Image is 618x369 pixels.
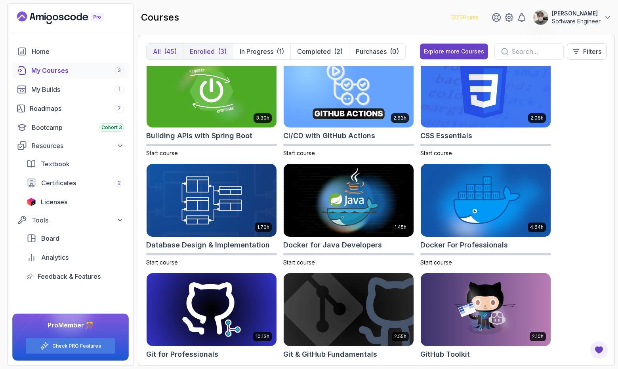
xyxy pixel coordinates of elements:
[552,10,601,17] p: [PERSON_NAME]
[22,156,129,172] a: textbook
[32,123,124,132] div: Bootcamp
[334,47,343,56] div: (2)
[17,11,122,24] a: Landing page
[101,124,122,131] span: Cohort 3
[533,10,548,25] img: user profile image
[589,340,608,359] button: Open Feedback Button
[256,333,269,340] p: 10.13h
[12,82,129,97] a: builds
[118,86,120,93] span: 1
[256,115,269,121] p: 3.30h
[349,44,405,59] button: Purchases(0)
[12,139,129,153] button: Resources
[164,47,177,56] div: (45)
[12,120,129,135] a: bootcamp
[420,259,452,266] span: Start course
[283,259,315,266] span: Start course
[183,44,233,59] button: Enrolled(3)
[41,178,76,188] span: Certificates
[395,224,406,230] p: 1.45h
[147,164,277,237] img: Database Design & Implementation card
[283,240,382,251] h2: Docker for Java Developers
[31,66,124,75] div: My Courses
[27,198,36,206] img: jetbrains icon
[277,47,284,56] div: (1)
[52,343,101,349] a: Check PRO Features
[451,13,479,21] p: 1373 Points
[283,130,375,141] h2: CI/CD with GitHub Actions
[420,349,470,360] h2: GitHub Toolkit
[12,44,129,59] a: home
[533,10,612,25] button: user profile image[PERSON_NAME]Software Engineer
[146,259,178,266] span: Start course
[283,150,315,156] span: Start course
[146,150,178,156] span: Start course
[147,273,277,346] img: Git for Professionals card
[153,47,161,56] p: All
[567,43,607,60] button: Filters
[420,150,452,156] span: Start course
[12,63,129,78] a: courses
[511,47,557,56] input: Search...
[30,104,124,113] div: Roadmaps
[421,273,551,346] img: GitHub Toolkit card
[22,175,129,191] a: certificates
[218,47,227,56] div: (3)
[284,273,414,346] img: Git & GitHub Fundamentals card
[12,213,129,227] button: Tools
[284,55,414,128] img: CI/CD with GitHub Actions card
[141,11,179,24] h2: courses
[146,240,270,251] h2: Database Design & Implementation
[41,197,67,207] span: Licenses
[532,333,544,340] p: 2.10h
[32,141,124,150] div: Resources
[393,115,406,121] p: 2.63h
[356,47,387,56] p: Purchases
[421,55,551,128] img: CSS Essentials card
[424,48,484,55] div: Explore more Courses
[22,230,129,246] a: board
[284,164,414,237] img: Docker for Java Developers card
[420,44,488,59] button: Explore more Courses
[240,47,273,56] p: In Progress
[12,101,129,116] a: roadmaps
[283,349,377,360] h2: Git & GitHub Fundamentals
[118,105,121,112] span: 7
[420,240,508,251] h2: Docker For Professionals
[22,249,129,265] a: analytics
[32,47,124,56] div: Home
[32,215,124,225] div: Tools
[41,159,70,169] span: Textbook
[290,44,349,59] button: Completed(2)
[420,130,472,141] h2: CSS Essentials
[552,17,601,25] p: Software Engineer
[146,349,218,360] h2: Git for Professionals
[146,130,252,141] h2: Building APIs with Spring Boot
[22,194,129,210] a: licenses
[421,164,551,237] img: Docker For Professionals card
[147,55,277,128] img: Building APIs with Spring Boot card
[118,180,121,186] span: 2
[390,47,399,56] div: (0)
[583,47,601,56] p: Filters
[233,44,290,59] button: In Progress(1)
[297,47,331,56] p: Completed
[530,224,544,230] p: 4.64h
[31,85,124,94] div: My Builds
[25,338,116,354] button: Check PRO Features
[147,44,183,59] button: All(45)
[41,253,69,262] span: Analytics
[41,234,59,243] span: Board
[22,268,129,284] a: feedback
[257,224,269,230] p: 1.70h
[394,333,406,340] p: 2.55h
[530,115,544,121] p: 2.08h
[190,47,215,56] p: Enrolled
[118,67,121,74] span: 3
[38,272,101,281] span: Feedback & Features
